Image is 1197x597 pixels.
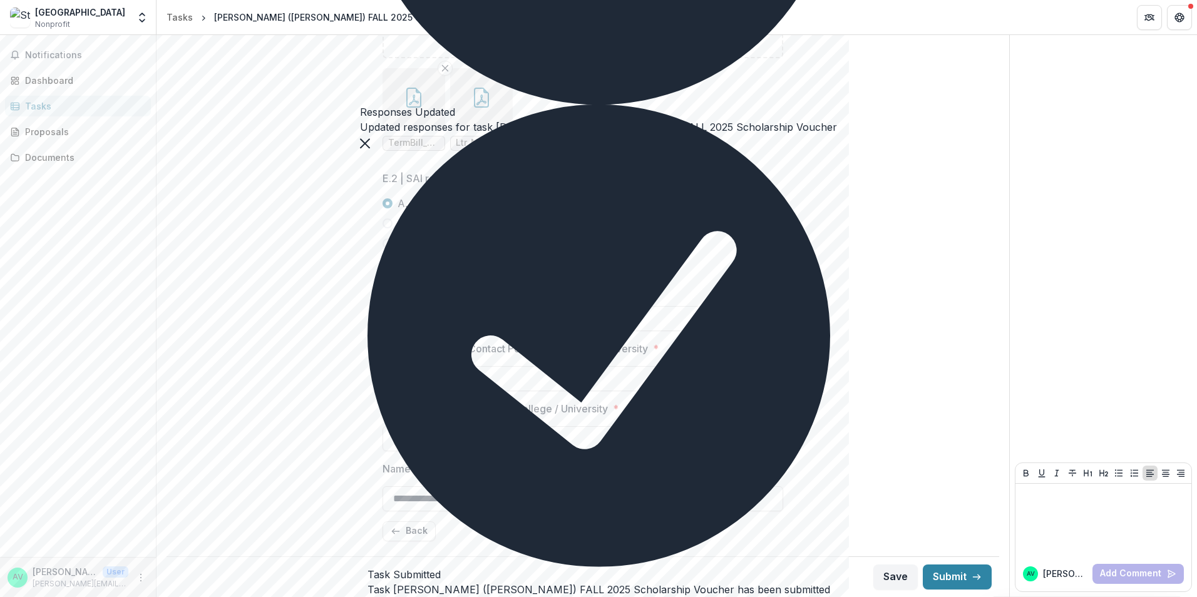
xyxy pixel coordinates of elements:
div: [GEOGRAPHIC_DATA] [35,6,125,19]
p: E.2 | SAI range [383,171,453,186]
button: Italicize [1049,466,1064,481]
button: Open entity switcher [133,5,151,30]
a: Proposals [5,121,151,142]
div: Tasks [167,11,193,24]
button: Remove File [505,61,520,76]
button: Save [873,564,918,589]
button: Bold [1019,466,1034,481]
button: Heading 2 [1096,466,1111,481]
div: Tasks [25,99,141,113]
div: Remove FileTermBill_Fall25_Maglicco,G_X03802836-072325.pdf [383,68,445,151]
p: Email For Contact Person at College / University [383,401,608,416]
p: Phone Number of Contact Person at College / University [383,341,648,356]
button: Submit [923,564,992,589]
button: Heading 1 [1081,466,1096,481]
nav: breadcrumb [162,8,511,26]
button: Remove File [438,61,453,76]
div: Amanda Voskinarian [13,573,23,581]
button: Add Comment [1092,564,1184,584]
p: Name of the Student's Counselor at the State Commission for the Blind [383,461,716,476]
div: Dashboard [25,74,141,87]
button: Underline [1034,466,1049,481]
span: D. > $40,001 [398,256,460,271]
button: Back [383,521,436,541]
button: Align Center [1158,466,1173,481]
button: Bullet List [1111,466,1126,481]
span: B. $10,001 - $25,000 [398,216,498,231]
a: Tasks [162,8,198,26]
button: Align Right [1173,466,1188,481]
button: Align Left [1143,466,1158,481]
button: More [133,570,148,585]
a: Dashboard [5,70,151,91]
p: [PERSON_NAME] [1043,567,1087,580]
button: Notifications [5,45,151,65]
p: Contact Person at [GEOGRAPHIC_DATA] [383,281,574,296]
span: TermBill_Fall25_Maglicco,G_X03802836-072325.pdf [388,138,439,148]
p: [PERSON_NAME][EMAIL_ADDRESS][PERSON_NAME][DOMAIN_NAME] [33,578,128,589]
span: A. -$1,500 - $10,000 [398,196,498,211]
button: Ordered List [1127,466,1142,481]
span: C. $25,001 - $40,000 [398,236,501,251]
div: Documents [25,151,141,164]
img: St. John's University [10,8,30,28]
a: Documents [5,147,151,168]
p: User [103,566,128,578]
div: Proposals [25,125,141,138]
span: Ltr_Magliocco, G X03802836-082925.pdf [456,138,507,148]
button: Partners [1137,5,1162,30]
p: [PERSON_NAME] [33,565,98,578]
button: Get Help [1167,5,1192,30]
span: Notifications [25,50,146,61]
div: Amanda Voskinarian [1027,571,1035,577]
span: Nonprofit [35,19,70,30]
div: Remove FileLtr_Magliocco, G X03802836-082925.pdf [450,68,513,151]
div: [PERSON_NAME] ([PERSON_NAME]) FALL 2025 Scholarship Voucher [214,11,506,24]
a: Tasks [5,96,151,116]
button: Strike [1065,466,1080,481]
